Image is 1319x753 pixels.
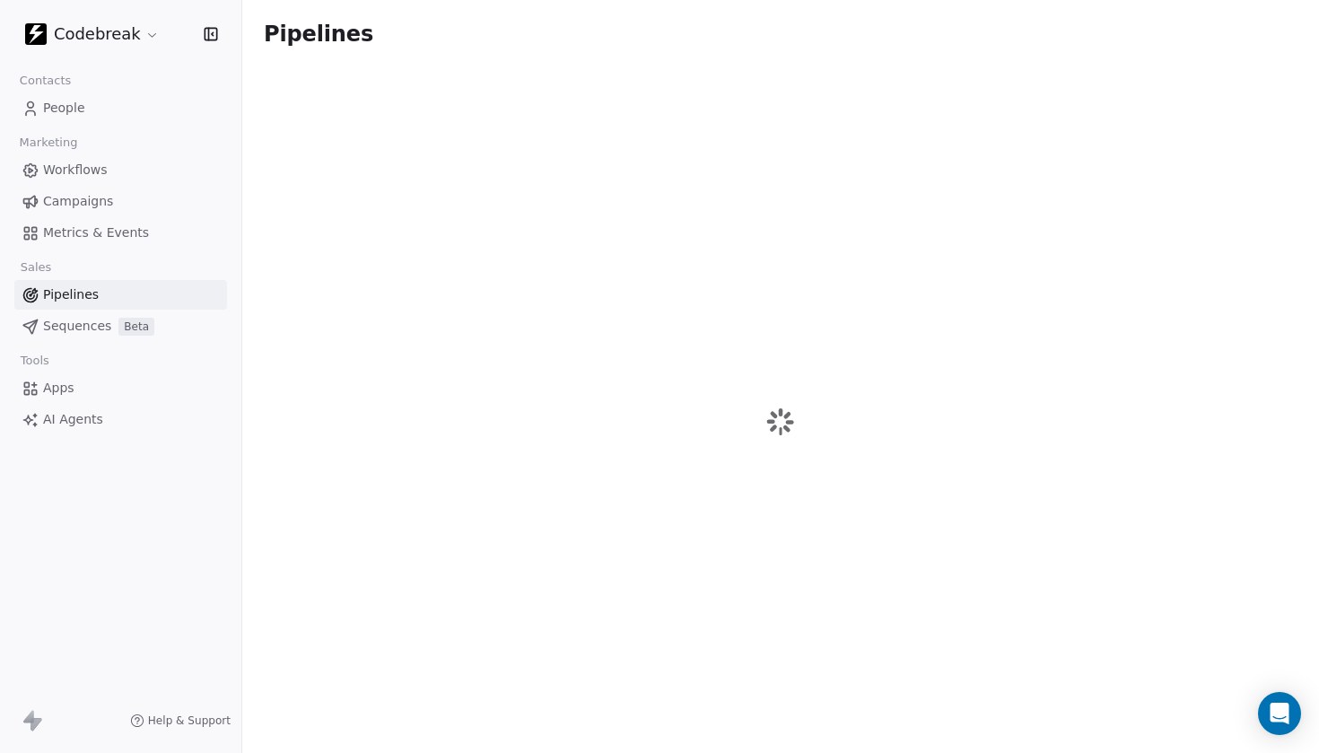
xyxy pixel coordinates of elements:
span: People [43,99,85,118]
span: AI Agents [43,410,103,429]
div: Open Intercom Messenger [1258,692,1301,735]
span: Marketing [12,129,85,156]
span: Codebreak [54,22,141,46]
a: Help & Support [130,714,231,728]
span: Sequences [43,317,111,336]
span: Metrics & Events [43,223,149,242]
a: Apps [14,373,227,403]
span: Beta [118,318,154,336]
a: Campaigns [14,187,227,216]
span: Apps [43,379,74,398]
span: Workflows [43,161,108,179]
span: Pipelines [43,285,99,304]
a: AI Agents [14,405,227,434]
a: SequencesBeta [14,311,227,341]
span: Help & Support [148,714,231,728]
a: Metrics & Events [14,218,227,248]
span: Pipelines [264,22,373,47]
img: Codebreak_Favicon.png [25,23,47,45]
span: Campaigns [43,192,113,211]
span: Tools [13,347,57,374]
span: Sales [13,254,59,281]
a: Pipelines [14,280,227,310]
a: Workflows [14,155,227,185]
button: Codebreak [22,19,163,49]
a: People [14,93,227,123]
span: Contacts [12,67,79,94]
